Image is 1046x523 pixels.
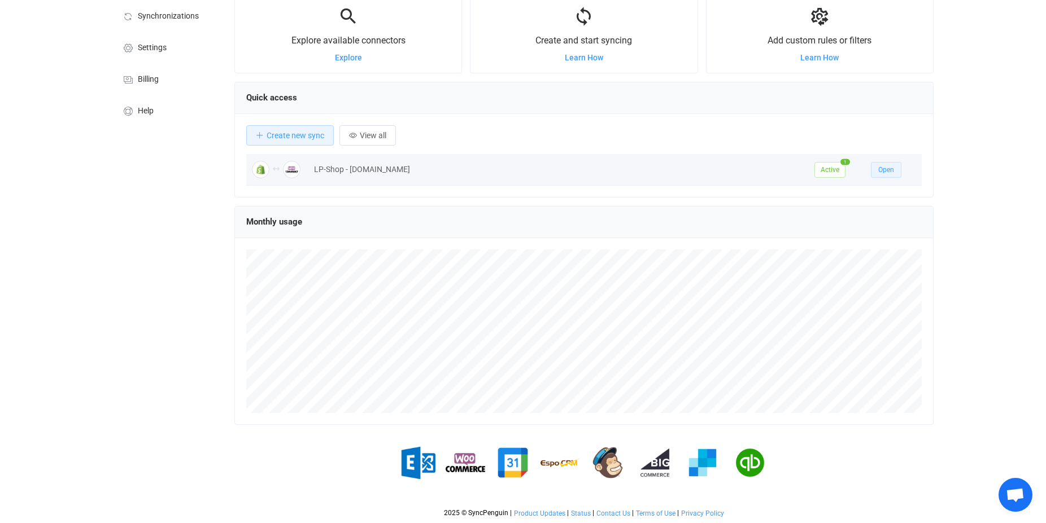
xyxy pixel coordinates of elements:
[110,31,223,63] a: Settings
[871,165,901,174] a: Open
[246,93,297,103] span: Quick access
[493,443,533,482] img: google.png
[535,35,632,46] span: Create and start syncing
[541,443,580,482] img: espo-crm.png
[246,217,302,227] span: Monthly usage
[335,53,362,62] a: Explore
[768,35,871,46] span: Add custom rules or filters
[446,443,485,482] img: woo-commerce.png
[681,509,724,517] span: Privacy Policy
[635,443,675,482] img: big-commerce.png
[252,161,269,178] img: Shopify Inventory Quantities
[632,509,634,517] span: |
[308,163,809,176] div: LP-Shop - [DOMAIN_NAME]
[567,509,569,517] span: |
[513,509,566,517] a: Product Updates
[398,443,438,482] img: exchange.png
[677,509,679,517] span: |
[138,43,167,52] span: Settings
[339,125,396,146] button: View all
[596,509,631,517] a: Contact Us
[444,509,508,517] span: 2025 © SyncPenguin
[871,162,901,178] button: Open
[360,131,386,140] span: View all
[588,443,627,482] img: mailchimp.png
[592,509,594,517] span: |
[730,443,770,482] img: quickbooks.png
[110,94,223,126] a: Help
[514,509,565,517] span: Product Updates
[814,162,845,178] span: Active
[840,159,850,165] span: 1
[138,107,154,116] span: Help
[800,53,839,62] a: Learn How
[999,478,1032,512] div: Open chat
[267,131,324,140] span: Create new sync
[565,53,603,62] a: Learn How
[510,509,512,517] span: |
[246,125,334,146] button: Create new sync
[283,161,300,178] img: WooCommerce Inventory Quantities
[596,509,630,517] span: Contact Us
[683,443,722,482] img: sendgrid.png
[570,509,591,517] a: Status
[291,35,406,46] span: Explore available connectors
[636,509,675,517] span: Terms of Use
[878,166,894,174] span: Open
[571,509,591,517] span: Status
[138,75,159,84] span: Billing
[681,509,725,517] a: Privacy Policy
[635,509,676,517] a: Terms of Use
[110,63,223,94] a: Billing
[138,12,199,21] span: Synchronizations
